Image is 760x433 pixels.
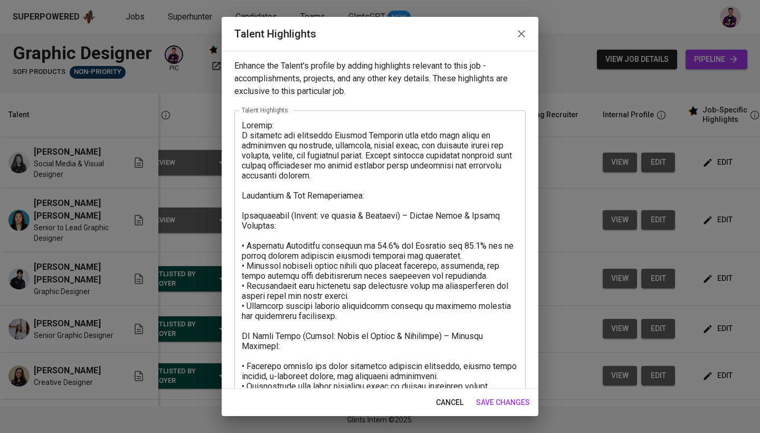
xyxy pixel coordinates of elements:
p: Enhance the Talent's profile by adding highlights relevant to this job - accomplishments, project... [234,60,526,98]
span: cancel [436,396,463,409]
h2: Talent Highlights [234,25,526,42]
button: cancel [432,393,468,412]
span: save changes [476,396,530,409]
button: save changes [472,393,534,412]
